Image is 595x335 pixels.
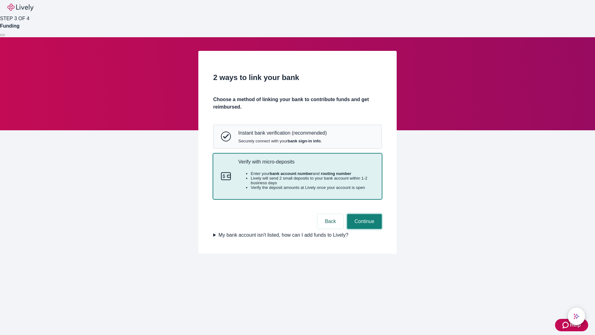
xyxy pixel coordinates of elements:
li: Lively will send 2 small deposits to your bank account within 1-2 business days [251,176,374,185]
button: chat [568,308,585,325]
button: Continue [347,214,382,229]
h2: 2 ways to link your bank [213,72,382,83]
img: Lively [7,4,33,11]
svg: Lively AI Assistant [573,313,580,319]
strong: bank account number [270,171,313,176]
summary: My bank account isn't listed, how can I add funds to Lively? [213,231,382,239]
li: Verify the deposit amounts at Lively once your account is open [251,185,374,190]
strong: bank sign-in info [288,139,321,143]
button: Instant bank verificationInstant bank verification (recommended)Securely connect with yourbank si... [214,125,381,148]
span: Securely connect with your . [238,139,327,143]
h4: Choose a method of linking your bank to contribute funds and get reimbursed. [213,96,382,111]
span: Help [570,321,581,329]
p: Verify with micro-deposits [238,159,374,165]
li: Enter your and [251,171,374,176]
svg: Instant bank verification [221,132,231,141]
strong: routing number [321,171,351,176]
button: Back [317,214,343,229]
svg: Zendesk support icon [562,321,570,329]
button: Micro-depositsVerify with micro-depositsEnter yourbank account numberand routing numberLively wil... [214,154,381,199]
svg: Micro-deposits [221,171,231,181]
p: Instant bank verification (recommended) [238,130,327,136]
button: Zendesk support iconHelp [555,319,588,331]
